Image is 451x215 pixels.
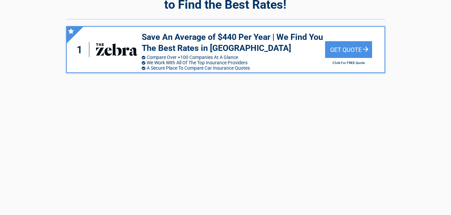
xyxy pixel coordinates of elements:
li: We Work With All Of The Top Insurance Providers [142,60,325,65]
div: 1 [74,42,90,57]
h3: Save An Average of $440 Per Year | We Find You The Best Rates in [GEOGRAPHIC_DATA] [142,32,325,54]
img: thezebra's logo [95,39,138,60]
li: Compare Over +100 Companies At A Glance [142,55,325,60]
li: A Secure Place To Compare Car Insurance Quotes [142,65,325,71]
div: Get Quote [325,41,372,58]
h2: Click For FREE Quote [325,61,372,65]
